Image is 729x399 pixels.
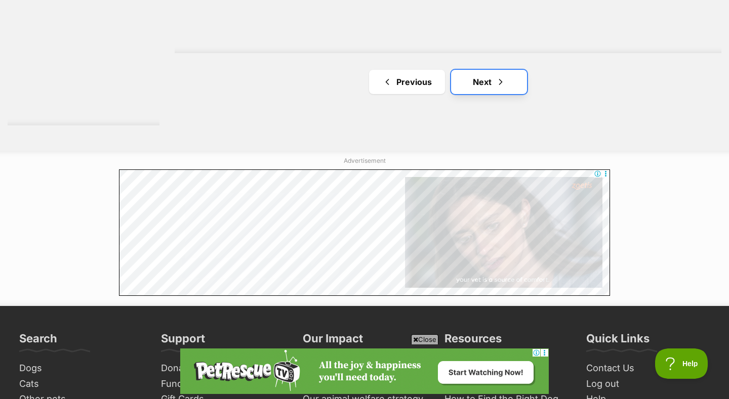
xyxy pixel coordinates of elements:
a: Next page [451,70,527,94]
a: Previous page [369,70,445,94]
iframe: Help Scout Beacon - Open [655,348,709,379]
a: Log out [582,376,714,392]
h3: Our Impact [303,331,363,351]
span: Close [411,334,438,344]
a: Donate [157,361,289,376]
iframe: Advertisement [119,169,610,296]
h3: Support [161,331,205,351]
h3: Search [19,331,57,351]
iframe: Advertisement [180,348,549,394]
a: Fundraise [157,376,289,392]
a: Contact Us [582,361,714,376]
h3: Resources [444,331,502,351]
a: Dogs [15,361,147,376]
h3: Quick Links [586,331,650,351]
a: Cats [15,376,147,392]
nav: Pagination [175,70,721,94]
